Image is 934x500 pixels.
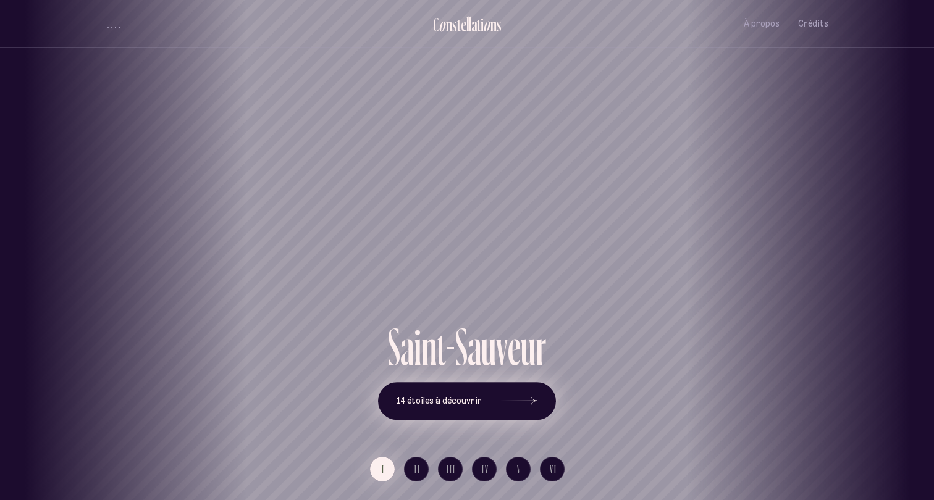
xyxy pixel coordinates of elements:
[481,320,496,373] div: u
[508,320,521,373] div: e
[497,14,502,35] div: s
[421,320,437,373] div: n
[798,19,828,29] span: Crédits
[370,457,395,481] button: I
[433,14,439,35] div: C
[414,464,421,475] span: II
[438,457,463,481] button: III
[483,14,490,35] div: o
[446,320,455,373] div: -
[477,14,481,35] div: t
[744,19,780,29] span: À propos
[481,14,484,35] div: i
[404,457,429,481] button: II
[482,464,489,475] span: IV
[506,457,531,481] button: V
[446,14,452,35] div: n
[439,14,446,35] div: o
[455,320,468,373] div: S
[414,320,421,373] div: i
[536,320,546,373] div: r
[106,17,122,30] button: volume audio
[517,464,521,475] span: V
[452,14,457,35] div: s
[472,457,497,481] button: IV
[496,320,508,373] div: v
[400,320,414,373] div: a
[457,14,461,35] div: t
[466,14,469,35] div: l
[540,457,565,481] button: VI
[744,9,780,38] button: À propos
[388,320,400,373] div: S
[382,464,385,475] span: I
[469,14,471,35] div: l
[447,464,456,475] span: III
[521,320,536,373] div: u
[798,9,828,38] button: Crédits
[468,320,481,373] div: a
[550,464,557,475] span: VI
[378,382,556,420] button: 14 étoiles à découvrir
[437,320,446,373] div: t
[490,14,497,35] div: n
[397,396,482,406] span: 14 étoiles à découvrir
[471,14,477,35] div: a
[461,14,466,35] div: e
